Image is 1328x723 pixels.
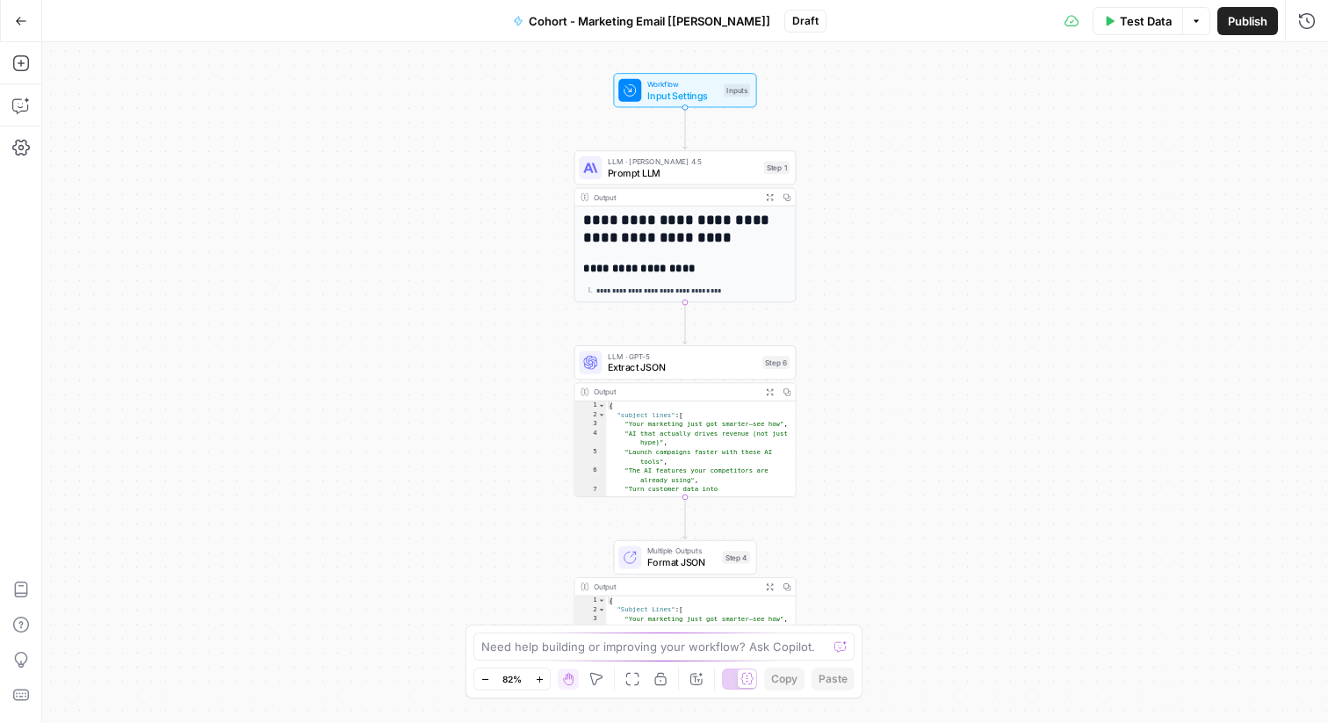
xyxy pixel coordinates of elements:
[608,165,758,179] span: Prompt LLM
[574,466,606,485] div: 6
[762,356,790,369] div: Step 6
[771,671,798,687] span: Copy
[683,107,688,148] g: Edge from start to step_1
[598,596,606,606] span: Toggle code folding, rows 1 through 14
[647,88,718,102] span: Input Settings
[574,605,606,615] div: 2
[574,485,606,503] div: 7
[574,345,797,497] div: LLM · GPT-5Extract JSONStep 6Output{ "subject lines":[ "Your marketing just got smarter—see how",...
[574,420,606,430] div: 3
[529,12,770,30] span: Cohort - Marketing Email [[PERSON_NAME]]
[1120,12,1172,30] span: Test Data
[598,410,606,420] span: Toggle code folding, rows 2 through 8
[598,401,606,411] span: Toggle code folding, rows 1 through 14
[1093,7,1182,35] button: Test Data
[574,401,606,411] div: 1
[608,351,757,362] span: LLM · GPT-5
[1228,12,1267,30] span: Publish
[574,596,606,606] div: 1
[608,360,757,374] span: Extract JSON
[574,410,606,420] div: 2
[598,605,606,615] span: Toggle code folding, rows 2 through 8
[574,73,797,107] div: WorkflowInput SettingsInputs
[608,155,758,167] span: LLM · [PERSON_NAME] 4.5
[792,13,819,29] span: Draft
[594,387,757,398] div: Output
[647,78,718,90] span: Workflow
[812,668,855,690] button: Paste
[647,546,717,557] span: Multiple Outputs
[594,581,757,592] div: Output
[819,671,848,687] span: Paste
[683,302,688,343] g: Edge from step_1 to step_6
[502,672,522,686] span: 82%
[574,448,606,466] div: 5
[574,615,606,625] div: 3
[647,555,717,569] span: Format JSON
[764,668,805,690] button: Copy
[764,162,790,175] div: Step 1
[722,551,750,564] div: Step 4
[724,83,750,97] div: Inputs
[594,192,757,203] div: Output
[502,7,781,35] button: Cohort - Marketing Email [[PERSON_NAME]]
[683,497,688,539] g: Edge from step_6 to step_4
[574,540,797,692] div: Multiple OutputsFormat JSONStep 4Output{ "Subject Lines":[ "Your marketing just got smarter—see h...
[1217,7,1278,35] button: Publish
[574,430,606,448] div: 4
